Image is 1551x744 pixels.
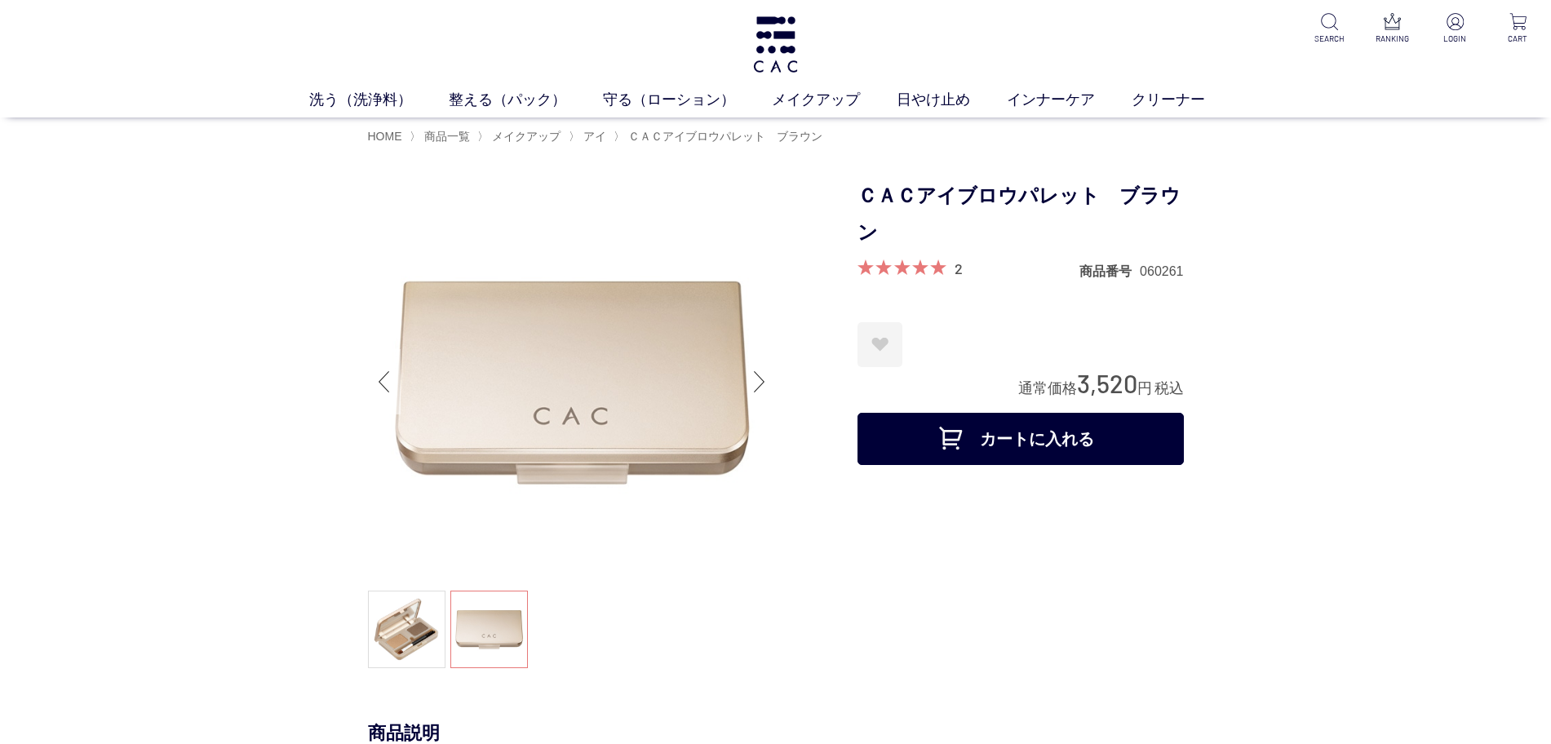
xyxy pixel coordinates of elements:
a: LOGIN [1435,13,1475,45]
a: 商品一覧 [421,130,470,143]
span: 通常価格 [1018,380,1077,396]
div: Next slide [743,349,776,414]
li: 〉 [410,129,474,144]
span: メイクアップ [492,130,561,143]
span: 円 [1137,380,1152,396]
a: 整える（パック） [449,89,603,111]
li: 〉 [477,129,565,144]
img: ＣＡＣアイブロウパレット ブラウン ブラウン [368,178,776,586]
div: Previous slide [368,349,401,414]
span: 商品一覧 [424,130,470,143]
a: インナーケア [1007,89,1132,111]
button: カートに入れる [857,413,1184,465]
dt: 商品番号 [1079,263,1140,280]
p: CART [1498,33,1538,45]
dd: 060261 [1140,263,1183,280]
a: メイクアップ [772,89,897,111]
a: SEARCH [1309,13,1349,45]
li: 〉 [614,129,826,144]
a: クリーナー [1132,89,1242,111]
span: ＣＡＣアイブロウパレット ブラウン [628,130,822,143]
span: 3,520 [1077,368,1137,398]
img: logo [751,16,800,73]
a: アイ [580,130,606,143]
a: 2 [955,259,963,277]
h1: ＣＡＣアイブロウパレット ブラウン [857,178,1184,251]
a: 守る（ローション） [603,89,772,111]
a: HOME [368,130,402,143]
a: ＣＡＣアイブロウパレット ブラウン [625,130,822,143]
li: 〉 [569,129,610,144]
p: LOGIN [1435,33,1475,45]
a: お気に入りに登録する [857,322,902,367]
a: 日やけ止め [897,89,1007,111]
p: SEARCH [1309,33,1349,45]
a: RANKING [1372,13,1412,45]
span: アイ [583,130,606,143]
span: 税込 [1154,380,1184,396]
a: CART [1498,13,1538,45]
p: RANKING [1372,33,1412,45]
a: メイクアップ [489,130,561,143]
a: 洗う（洗浄料） [309,89,449,111]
